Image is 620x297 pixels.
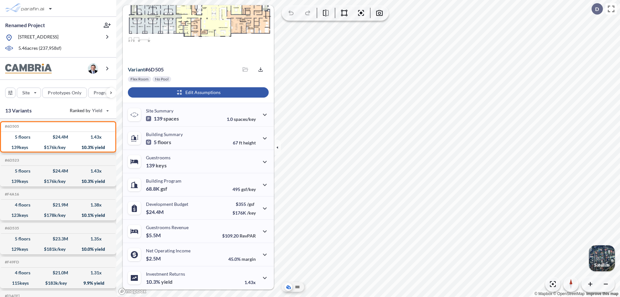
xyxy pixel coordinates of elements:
[146,201,188,207] p: Development Budget
[234,116,256,122] span: spaces/key
[228,256,256,262] p: 45.0%
[146,279,172,285] p: 10.3%
[240,233,256,239] span: RevPAR
[128,66,164,73] p: # 6d505
[146,248,191,253] p: Net Operating Income
[160,186,167,192] span: gsf
[146,139,171,145] p: 5
[146,132,183,137] p: Building Summary
[5,107,32,114] p: 13 Variants
[247,201,254,207] span: /gsf
[243,140,256,145] span: height
[594,262,610,268] p: Satellite
[4,158,19,163] h5: Click to copy the code
[589,245,615,271] img: Switcher Image
[227,116,256,122] p: 1.0
[232,186,256,192] p: 495
[128,87,269,98] button: Edit Assumptions
[161,279,172,285] span: yield
[4,192,19,196] h5: Click to copy the code
[239,140,242,145] span: ft
[65,105,113,116] button: Ranked by Yield
[5,64,52,74] img: BrandImage
[241,186,256,192] span: gsf/key
[4,226,19,230] h5: Click to copy the code
[163,115,179,122] span: spaces
[42,88,87,98] button: Prototypes Only
[92,107,103,114] span: Yield
[17,88,41,98] button: Site
[18,45,61,52] p: 5.46 acres ( 237,958 sf)
[294,283,301,291] button: Site Plan
[247,210,256,216] span: /key
[88,88,123,98] button: Program
[146,209,165,215] p: $24.4M
[589,245,615,271] button: Switcher ImageSatellite
[586,292,618,296] a: Improve this map
[146,271,185,277] p: Investment Returns
[146,155,170,160] p: Guestrooms
[156,162,167,169] span: keys
[232,210,256,216] p: $176K
[94,90,112,96] p: Program
[233,140,256,145] p: 67
[4,124,19,129] h5: Click to copy the code
[88,63,98,74] img: user logo
[146,178,181,184] p: Building Program
[5,22,45,29] p: Renamed Project
[18,34,58,42] p: [STREET_ADDRESS]
[146,162,167,169] p: 139
[130,77,149,82] p: Flex Room
[222,233,256,239] p: $109.20
[146,115,179,122] p: 139
[146,232,162,239] p: $5.5M
[146,255,162,262] p: $2.5M
[232,201,256,207] p: $355
[146,186,167,192] p: 68.8K
[158,139,171,145] span: floors
[4,260,19,264] h5: Click to copy the code
[595,6,599,12] p: D
[155,77,169,82] p: No Pool
[284,283,292,291] button: Aerial View
[242,256,256,262] span: margin
[118,288,147,295] a: Mapbox homepage
[553,292,584,296] a: OpenStreetMap
[534,292,552,296] a: Mapbox
[244,280,256,285] p: 1.43x
[146,108,173,113] p: Site Summary
[128,66,145,72] span: Variant
[22,90,30,96] p: Site
[146,225,189,230] p: Guestrooms Revenue
[48,90,81,96] p: Prototypes Only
